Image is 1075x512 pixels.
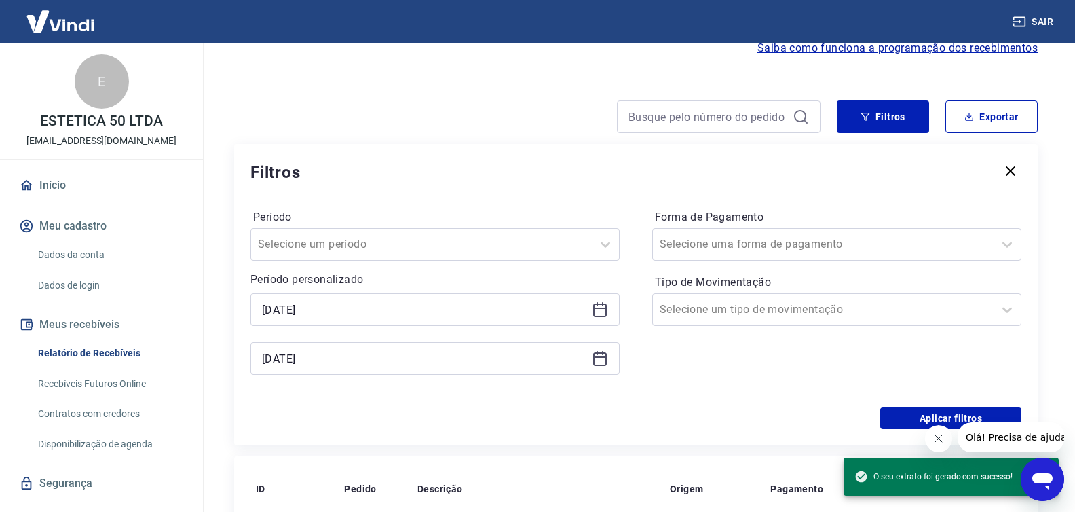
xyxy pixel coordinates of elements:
[33,340,187,367] a: Relatório de Recebíveis
[16,469,187,498] a: Segurança
[16,170,187,200] a: Início
[8,10,114,20] span: Olá! Precisa de ajuda?
[880,407,1021,429] button: Aplicar filtros
[670,482,703,496] p: Origem
[262,299,586,320] input: Data inicial
[33,400,187,428] a: Contratos com credores
[417,482,463,496] p: Descrição
[757,40,1038,56] a: Saiba como funciona a programação dos recebimentos
[925,425,952,452] iframe: Fechar mensagem
[16,1,105,42] img: Vindi
[628,107,787,127] input: Busque pelo número do pedido
[256,482,265,496] p: ID
[40,114,162,128] p: ESTETICA 50 LTDA
[26,134,176,148] p: [EMAIL_ADDRESS][DOMAIN_NAME]
[250,272,620,288] p: Período personalizado
[1021,458,1064,501] iframe: Botão para abrir a janela de mensagens
[655,274,1019,291] label: Tipo de Movimentação
[837,100,929,133] button: Filtros
[250,162,301,183] h5: Filtros
[344,482,376,496] p: Pedido
[33,241,187,269] a: Dados da conta
[945,100,1038,133] button: Exportar
[75,54,129,109] div: E
[16,211,187,241] button: Meu cadastro
[16,310,187,340] button: Meus recebíveis
[33,431,187,458] a: Disponibilização de agenda
[262,348,586,369] input: Data final
[33,370,187,398] a: Recebíveis Futuros Online
[33,272,187,299] a: Dados de login
[1010,10,1059,35] button: Sair
[854,470,1013,483] span: O seu extrato foi gerado com sucesso!
[253,209,617,225] label: Período
[770,482,823,496] p: Pagamento
[958,422,1064,452] iframe: Mensagem da empresa
[655,209,1019,225] label: Forma de Pagamento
